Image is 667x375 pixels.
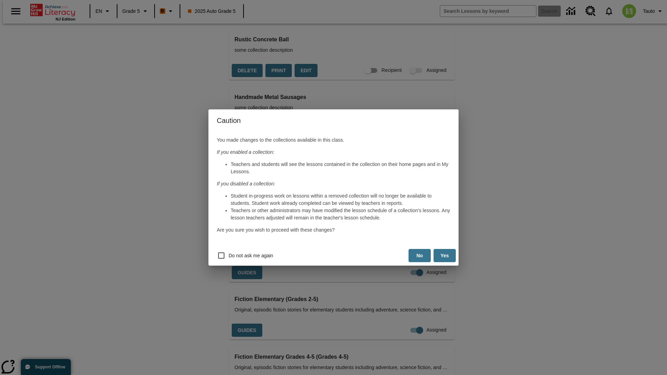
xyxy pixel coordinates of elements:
[229,252,273,259] span: Do not ask me again
[217,136,450,144] p: You made changes to the collections available in this class.
[217,226,450,234] p: Are you sure you wish to proceed with these changes?
[231,207,450,222] li: Teachers or other administrators may have modified the lesson schedule of a collection's lessons....
[231,192,450,207] li: Student in-progress work on lessons within a removed collection will no longer be available to st...
[231,161,450,175] li: Teachers and students will see the lessons contained in the collection on their home pages and in...
[217,181,275,186] em: If you disabled a collection:
[208,109,459,132] h4: Caution
[434,249,456,262] button: Yes
[217,149,274,155] em: If you enabled a collection:
[409,249,431,262] button: No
